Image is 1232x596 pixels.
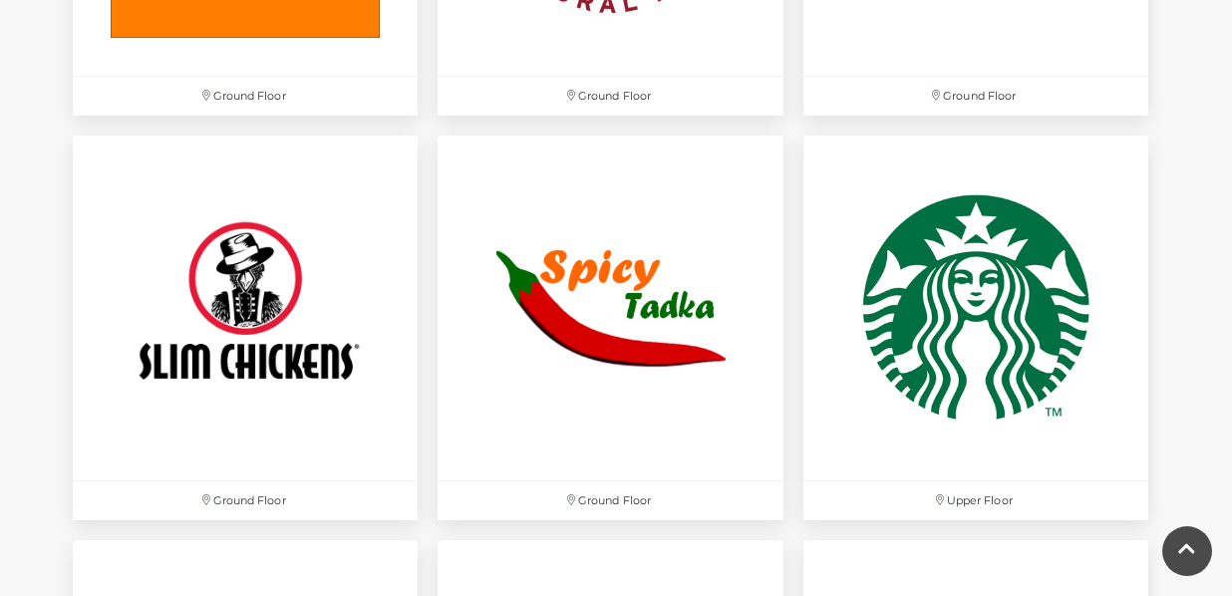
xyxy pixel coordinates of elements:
[63,126,428,530] a: Ground Floor
[73,481,418,520] p: Ground Floor
[428,126,792,530] a: Ground Floor
[803,77,1148,116] p: Ground Floor
[803,481,1148,520] p: Upper Floor
[73,77,418,116] p: Ground Floor
[438,481,782,520] p: Ground Floor
[793,126,1158,530] a: Starbucks at Festival Place, Basingstoke Upper Floor
[803,136,1148,480] img: Starbucks at Festival Place, Basingstoke
[438,77,782,116] p: Ground Floor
